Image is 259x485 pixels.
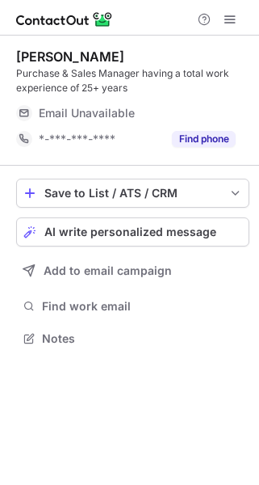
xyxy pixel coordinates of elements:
span: AI write personalized message [44,226,216,238]
img: ContactOut v5.3.10 [16,10,113,29]
button: Reveal Button [172,131,236,147]
span: Notes [42,331,243,346]
button: Add to email campaign [16,256,249,285]
div: [PERSON_NAME] [16,48,124,65]
span: Find work email [42,299,243,314]
span: Email Unavailable [39,106,135,120]
button: AI write personalized message [16,217,249,247]
button: save-profile-one-click [16,179,249,208]
button: Find work email [16,295,249,318]
span: Add to email campaign [44,264,172,277]
div: Purchase & Sales Manager having a total work experience of 25+ years [16,66,249,95]
button: Notes [16,327,249,350]
div: Save to List / ATS / CRM [44,187,221,200]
